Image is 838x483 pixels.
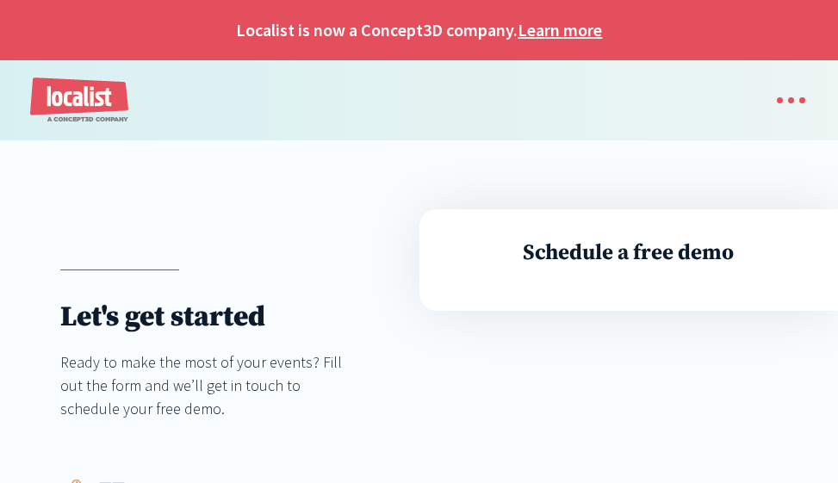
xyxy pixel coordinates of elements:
[518,17,602,43] a: Learn more
[478,239,779,266] h3: Schedule a free demo
[759,82,808,119] div: menu
[30,77,131,123] a: home
[60,350,360,420] div: Ready to make the most of your events? Fill out the form and we’ll get in touch to schedule your ...
[60,300,360,335] h1: Let's get started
